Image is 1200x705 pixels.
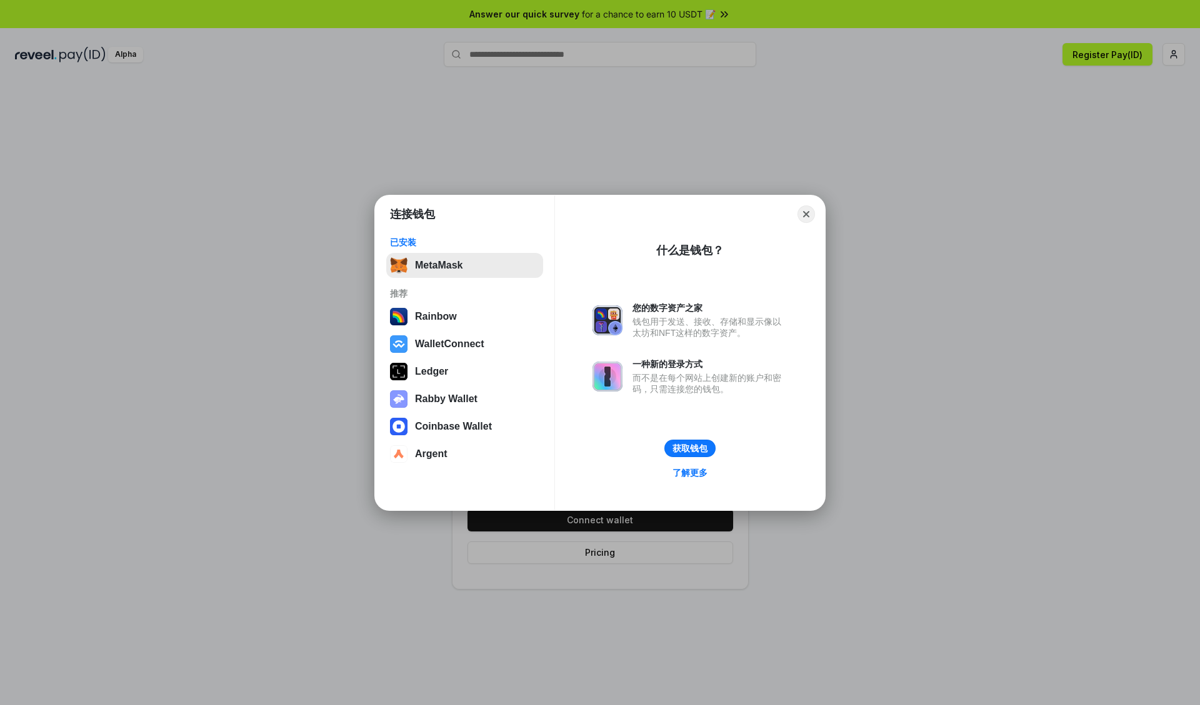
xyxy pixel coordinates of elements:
[592,305,622,335] img: svg+xml,%3Csvg%20xmlns%3D%22http%3A%2F%2Fwww.w3.org%2F2000%2Fsvg%22%20fill%3D%22none%22%20viewBox...
[632,316,787,338] div: 钱包用于发送、接收、存储和显示像以太坊和NFT这样的数字资产。
[386,359,543,384] button: Ledger
[386,414,543,439] button: Coinbase Wallet
[632,358,787,370] div: 一种新的登录方式
[632,372,787,395] div: 而不是在每个网站上创建新的账户和密码，只需连接您的钱包。
[664,440,716,457] button: 获取钱包
[390,257,407,274] img: svg+xml,%3Csvg%20fill%3D%22none%22%20height%3D%2233%22%20viewBox%3D%220%200%2035%2033%22%20width%...
[390,207,435,222] h1: 连接钱包
[672,467,707,478] div: 了解更多
[390,418,407,435] img: svg+xml,%3Csvg%20width%3D%2228%22%20height%3D%2228%22%20viewBox%3D%220%200%2028%2028%22%20fill%3D...
[386,304,543,329] button: Rainbow
[797,205,815,223] button: Close
[386,387,543,412] button: Rabby Wallet
[390,335,407,353] img: svg+xml,%3Csvg%20width%3D%2228%22%20height%3D%2228%22%20viewBox%3D%220%200%2028%2028%22%20fill%3D...
[390,363,407,380] img: svg+xml,%3Csvg%20xmlns%3D%22http%3A%2F%2Fwww.w3.org%2F2000%2Fsvg%22%20width%3D%2228%22%20height%3...
[386,441,543,466] button: Argent
[592,362,622,392] img: svg+xml,%3Csvg%20xmlns%3D%22http%3A%2F%2Fwww.w3.org%2F2000%2Fsvg%22%20fill%3D%22none%22%20viewBox...
[672,443,707,454] div: 获取钱包
[386,332,543,357] button: WalletConnect
[390,445,407,463] img: svg+xml,%3Csvg%20width%3D%2228%22%20height%3D%2228%22%20viewBox%3D%220%200%2028%2028%22%20fill%3D...
[390,288,539,299] div: 推荐
[390,308,407,325] img: svg+xml,%3Csvg%20width%3D%22120%22%20height%3D%22120%22%20viewBox%3D%220%200%20120%20120%22%20fil...
[415,448,447,460] div: Argent
[665,465,715,481] a: 了解更多
[656,243,724,258] div: 什么是钱包？
[632,302,787,313] div: 您的数字资产之家
[390,237,539,248] div: 已安装
[415,366,448,377] div: Ledger
[390,390,407,408] img: svg+xml,%3Csvg%20xmlns%3D%22http%3A%2F%2Fwww.w3.org%2F2000%2Fsvg%22%20fill%3D%22none%22%20viewBox...
[415,393,477,405] div: Rabby Wallet
[415,338,484,350] div: WalletConnect
[415,311,457,322] div: Rainbow
[386,253,543,278] button: MetaMask
[415,421,492,432] div: Coinbase Wallet
[415,260,462,271] div: MetaMask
